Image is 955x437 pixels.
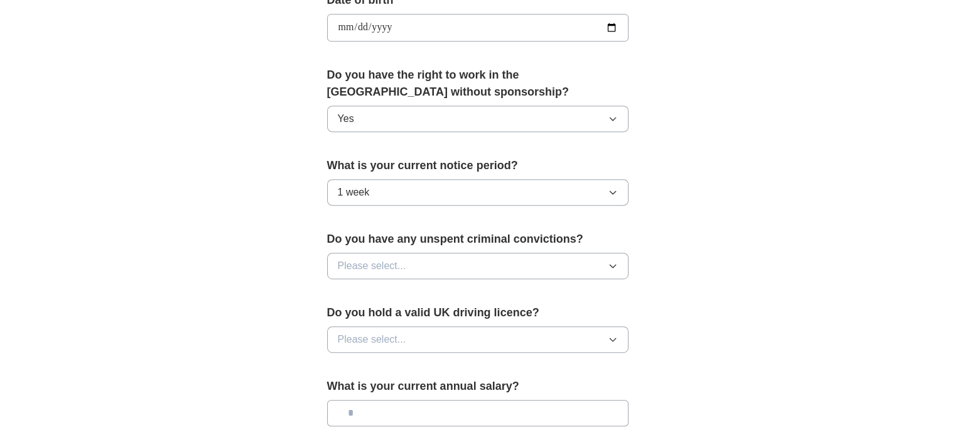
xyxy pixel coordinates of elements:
label: What is your current annual salary? [327,378,629,395]
span: 1 week [338,185,370,200]
label: Do you hold a valid UK driving licence? [327,304,629,321]
span: Yes [338,111,354,126]
label: What is your current notice period? [327,157,629,174]
span: Please select... [338,332,406,347]
button: Yes [327,106,629,132]
span: Please select... [338,258,406,274]
label: Do you have any unspent criminal convictions? [327,231,629,248]
button: Please select... [327,326,629,353]
button: Please select... [327,253,629,279]
button: 1 week [327,179,629,206]
label: Do you have the right to work in the [GEOGRAPHIC_DATA] without sponsorship? [327,67,629,101]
